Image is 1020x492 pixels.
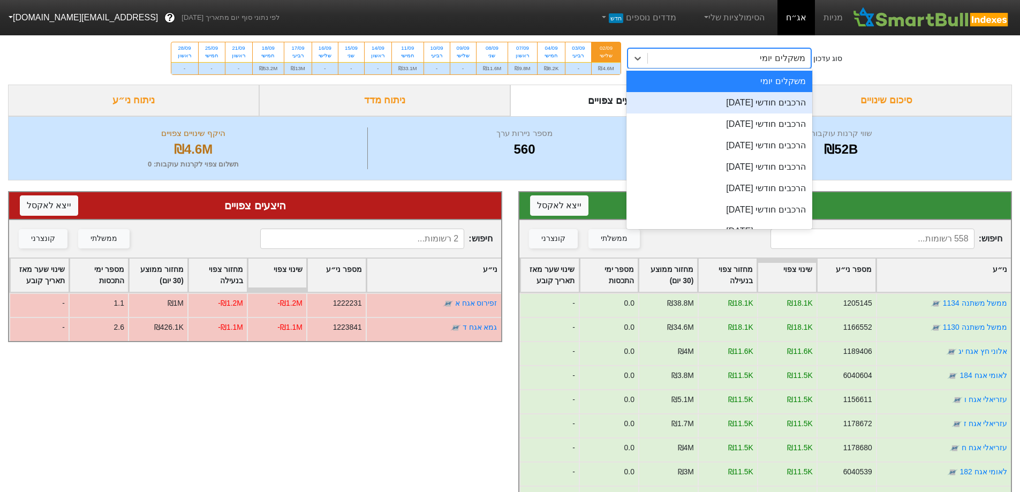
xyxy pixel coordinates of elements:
[813,53,843,64] div: סוג עדכון
[345,44,358,52] div: 15/09
[728,394,753,405] div: ₪11.5K
[443,298,454,309] img: tase link
[851,7,1011,28] img: SmartBull
[930,322,941,333] img: tase link
[787,346,812,357] div: ₪11.6K
[291,52,305,59] div: רביעי
[519,341,579,365] div: -
[20,195,78,216] button: ייצא לאקסל
[371,140,678,159] div: 560
[284,62,312,74] div: ₪13M
[843,298,872,309] div: 1205145
[450,322,461,333] img: tase link
[961,443,1007,452] a: עזריאלי אגח ח
[951,395,962,405] img: tase link
[626,92,812,113] div: הרכבים חודשי [DATE]
[624,370,634,381] div: 0.0
[592,62,620,74] div: ₪4.6M
[530,198,1001,214] div: ביקושים צפויים
[519,389,579,413] div: -
[529,229,578,248] button: קונצרני
[232,44,246,52] div: 21/09
[508,62,537,74] div: ₪9.8M
[22,159,365,170] div: תשלום צפוי לקרנות עוקבות : 0
[259,85,510,116] div: ניתוח מדד
[677,346,693,357] div: ₪4M
[225,62,252,74] div: -
[248,259,306,292] div: Toggle SortBy
[541,233,565,245] div: קונצרני
[770,229,1002,249] span: חיפוש :
[572,52,585,59] div: רביעי
[963,419,1007,428] a: עזריאלי אגח ז
[601,233,628,245] div: ממשלתי
[205,44,218,52] div: 25/09
[624,442,634,453] div: 0.0
[843,418,872,429] div: 1178672
[515,44,530,52] div: 07/09
[371,127,678,140] div: מספר ניירות ערך
[178,44,192,52] div: 28/09
[843,370,872,381] div: 6040604
[167,11,173,25] span: ?
[728,418,753,429] div: ₪11.5K
[260,229,492,249] span: חיפוש :
[698,259,757,292] div: Toggle SortBy
[843,466,872,478] div: 6040539
[371,52,385,59] div: ראשון
[365,62,391,74] div: -
[667,298,694,309] div: ₪38.8M
[70,259,128,292] div: Toggle SortBy
[114,298,124,309] div: 1.1
[728,346,753,357] div: ₪11.6K
[770,229,974,249] input: 558 רשומות...
[843,394,872,405] div: 1156611
[307,259,366,292] div: Toggle SortBy
[684,140,998,159] div: ₪52B
[168,298,184,309] div: ₪1M
[728,298,753,309] div: ₪18.1K
[9,293,69,317] div: -
[259,44,278,52] div: 18/09
[626,221,812,242] div: הרכבים חודשי [DATE]
[787,466,812,478] div: ₪11.5K
[312,62,338,74] div: -
[626,178,812,199] div: הרכבים חודשי [DATE]
[129,259,187,292] div: Toggle SortBy
[319,52,331,59] div: שלישי
[455,299,497,307] a: זפירוס אגח א
[10,259,69,292] div: Toggle SortBy
[624,466,634,478] div: 0.0
[319,44,331,52] div: 16/09
[671,418,693,429] div: ₪1.7M
[626,71,812,92] div: משקלים יומי
[787,322,812,333] div: ₪18.1K
[8,85,259,116] div: ניתוח ני״ע
[519,461,579,486] div: -
[333,298,362,309] div: 1222231
[538,62,565,74] div: ₪8.2K
[787,418,812,429] div: ₪11.5K
[843,442,872,453] div: 1178680
[78,229,130,248] button: ממשלתי
[205,52,218,59] div: חמישי
[519,293,579,317] div: -
[291,44,305,52] div: 17/09
[544,52,559,59] div: חמישי
[218,322,243,333] div: -₪1.1M
[457,44,470,52] div: 09/09
[946,346,956,357] img: tase link
[626,135,812,156] div: הרכבים חודשי [DATE]
[787,298,812,309] div: ₪18.1K
[345,52,358,59] div: שני
[760,52,805,65] div: משקלים יומי
[277,298,303,309] div: -₪1.2M
[477,62,508,74] div: ₪11.6M
[595,7,681,28] a: מדדים נוספיםחדש
[259,52,278,59] div: חמישי
[31,233,55,245] div: קונצרני
[544,44,559,52] div: 04/09
[424,62,450,74] div: -
[626,156,812,178] div: הרכבים חודשי [DATE]
[515,52,530,59] div: ראשון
